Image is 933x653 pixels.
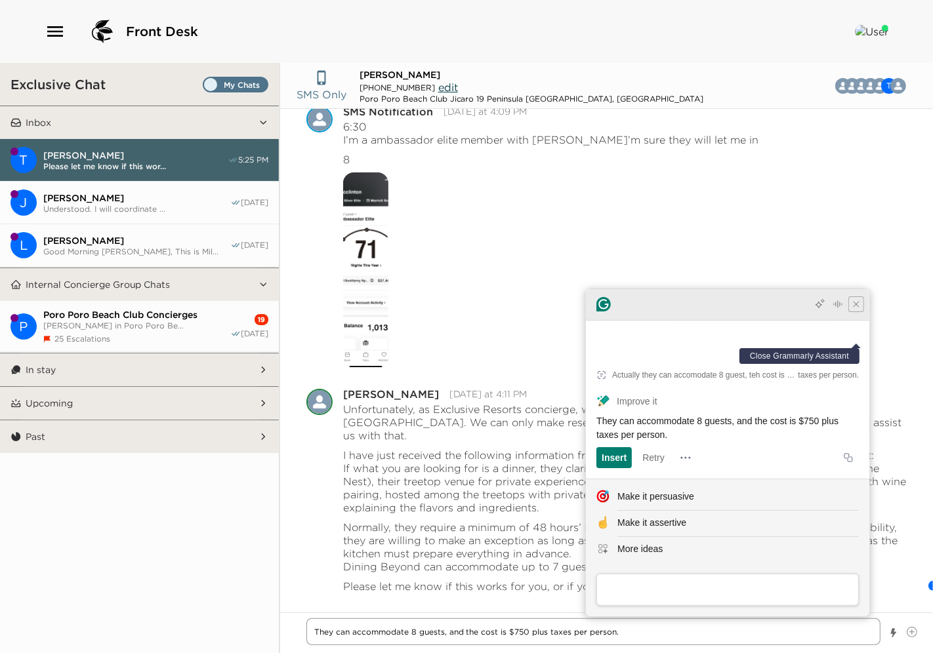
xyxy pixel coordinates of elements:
p: SMS Only [297,87,346,102]
p: If what you are looking for is a dinner, they clarified that this would refer to [GEOGRAPHIC_DATA... [343,462,907,514]
img: M [890,78,906,94]
p: Upcoming [26,397,73,409]
span: Please let me know if this wor... [43,161,228,171]
span: [PERSON_NAME] [43,149,228,161]
span: Good Morning [PERSON_NAME], This is Mil... [43,247,230,256]
div: T [10,147,37,173]
button: Upcoming [22,387,259,420]
span: [PERSON_NAME] [43,235,230,247]
div: P [10,313,37,340]
div: Tony McCLinton [10,147,37,173]
div: [PERSON_NAME] [343,389,439,399]
p: Normally, they require a minimum of 48 hours’ notice for this experience. However, since there is... [343,521,907,560]
button: Internal Concierge Group Chats [22,268,259,301]
p: Inbox [26,117,51,129]
img: S [306,106,333,132]
img: logo [87,16,118,47]
button: In stay [22,353,259,386]
span: 25 Escalations [54,334,110,344]
div: Mario Fallas [890,78,906,94]
div: 19 [255,314,268,325]
div: Jessica Kartzinel [10,189,37,216]
button: MTEMKTV [857,73,917,99]
p: Unfortunately, as Exclusive Resorts concierge, we are not able to place dinner reservations at th... [343,403,907,442]
span: Understood. I will coordinate ... [43,204,230,214]
span: [PERSON_NAME] [360,69,440,81]
span: [DATE] [241,328,268,339]
p: 8 [343,153,350,166]
span: [DATE] [241,197,268,208]
button: Show templates [889,622,898,644]
span: 5:25 PM [238,155,268,165]
span: Poro Poro Beach Club Concierges [43,309,230,321]
span: [PERSON_NAME] in Poro Poro Be... [43,321,230,330]
p: In stay [26,364,56,376]
div: Leah Teichholtz [10,232,37,258]
p: Dining Beyond can accommodate up to 7 guests. The cost is $750++ per adult and $450++ per child. [343,560,907,573]
div: J [10,189,37,216]
p: I have just received the following information from the [PERSON_NAME] team regarding your request: [343,448,907,462]
div: Poro Poro Beach Club [10,313,37,340]
img: K [306,389,333,415]
div: L [10,232,37,258]
span: Front Desk [126,22,198,41]
div: Karina Pina [306,389,333,415]
div: Poro Poro Beach Club Jicaro 19 Peninsula [GEOGRAPHIC_DATA], [GEOGRAPHIC_DATA] [360,94,704,104]
div: SMS Notification [306,106,333,132]
time: 2025-09-02T22:11:40.048Z [449,388,528,400]
span: [DATE] [241,240,268,250]
button: Inbox [22,106,259,139]
time: 2025-09-02T22:09:24.034Z [444,106,528,117]
label: Set all destinations [203,77,268,92]
span: [PERSON_NAME] [43,192,230,204]
img: 44cc1c08-e276-484e-b691-abdd5d7b98b1.IMG_7584.jpg [343,172,388,369]
p: Past [26,431,45,443]
div: SMS Notification [343,106,433,117]
p: 6:30 I’m a ambassador elite member with [PERSON_NAME]’m sure they will let me in [343,120,759,146]
h3: Exclusive Chat [10,76,106,92]
button: Past [22,420,259,453]
p: Please let me know if this works for you, or if you prefer Niri or Puna. [343,580,697,593]
span: [PHONE_NUMBER] [360,83,435,92]
img: User [855,25,888,38]
p: Internal Concierge Group Chats [26,279,171,290]
span: edit [438,81,458,94]
textarea: To enrich screen reader interactions, please activate Accessibility in Grammarly extension settings [306,618,881,645]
